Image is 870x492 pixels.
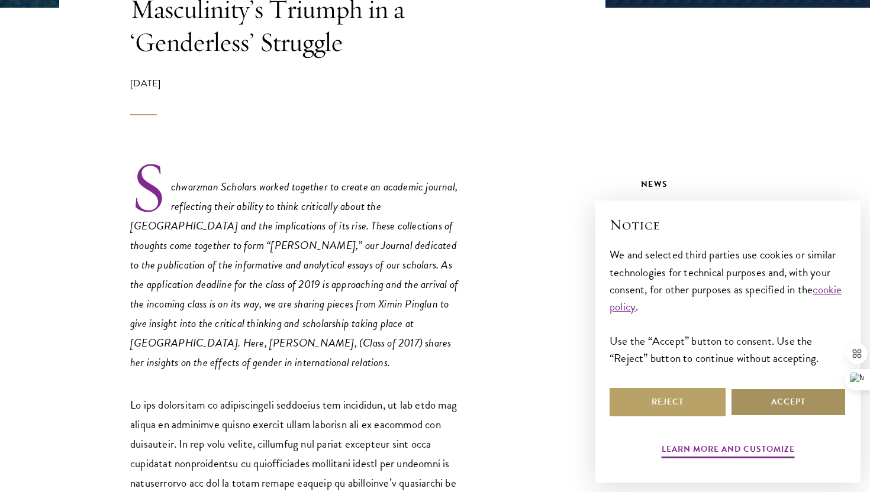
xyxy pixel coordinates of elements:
button: Accept [730,388,846,416]
button: Reject [610,388,726,416]
a: News Application Tips from the Admissions Team Read More [641,177,811,274]
div: [DATE] [130,76,468,115]
button: Learn more and customize [662,442,795,460]
a: cookie policy [610,281,842,315]
h2: Notice [610,215,846,235]
div: News [641,177,811,192]
div: We and selected third parties use cookies or similar technologies for technical purposes and, wit... [610,246,846,366]
em: Schwarzman Scholars worked together to create an academic journal, reflecting their ability to th... [130,178,458,371]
